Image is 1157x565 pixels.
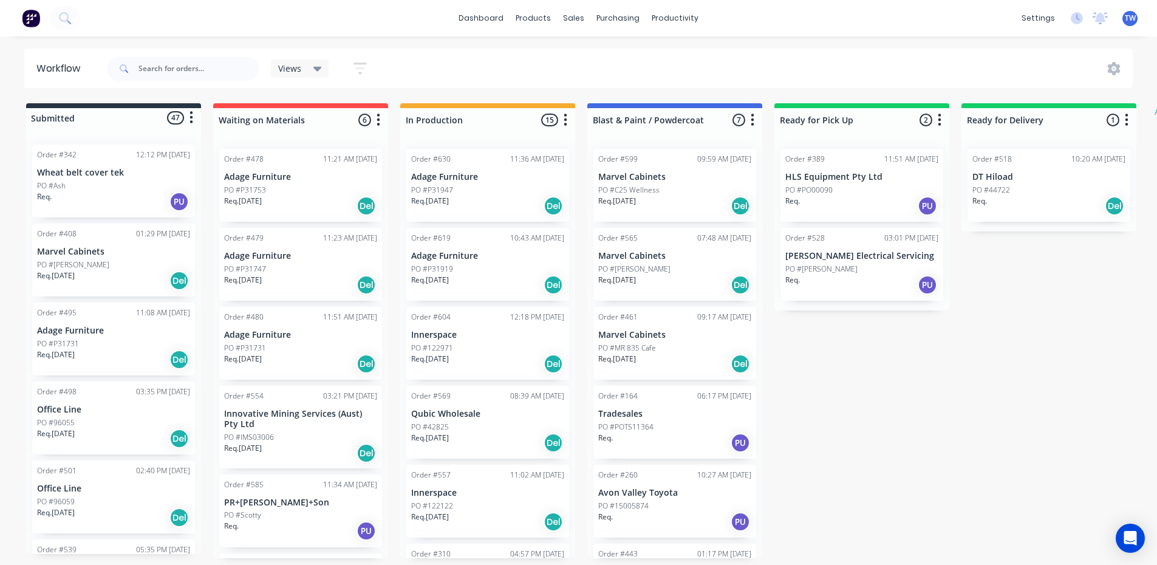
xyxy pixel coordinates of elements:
[731,275,750,295] div: Del
[357,196,376,216] div: Del
[510,154,564,165] div: 11:36 AM [DATE]
[37,417,75,428] p: PO #96055
[357,521,376,541] div: PU
[37,428,75,439] p: Req. [DATE]
[780,149,943,222] div: Order #38911:51 AM [DATE]HLS Equipment Pty LtdPO #PO00090Req.PU
[452,9,510,27] a: dashboard
[357,443,376,463] div: Del
[646,9,705,27] div: productivity
[1015,9,1061,27] div: settings
[884,233,938,244] div: 03:01 PM [DATE]
[136,307,190,318] div: 11:08 AM [DATE]
[37,149,77,160] div: Order #342
[972,196,987,207] p: Req.
[918,275,937,295] div: PU
[323,391,377,402] div: 03:21 PM [DATE]
[411,409,564,419] p: Qubic Wholesale
[731,196,750,216] div: Del
[37,544,77,555] div: Order #539
[731,433,750,453] div: PU
[411,512,449,522] p: Req. [DATE]
[169,429,189,448] div: Del
[593,228,756,301] div: Order #56507:48 AM [DATE]Marvel CabinetsPO #[PERSON_NAME]Req.[DATE]Del
[219,149,382,222] div: Order #47811:21 AM [DATE]Adage FurniturePO #P31753Req.[DATE]Del
[785,154,825,165] div: Order #389
[224,510,261,521] p: PO #Scotty
[136,228,190,239] div: 01:29 PM [DATE]
[785,264,858,275] p: PO #[PERSON_NAME]
[37,168,190,178] p: Wheat belt cover tek
[169,508,189,527] div: Del
[590,9,646,27] div: purchasing
[598,251,751,261] p: Marvel Cabinets
[224,521,239,532] p: Req.
[37,326,190,336] p: Adage Furniture
[598,512,613,522] p: Req.
[224,196,262,207] p: Req. [DATE]
[357,354,376,374] div: Del
[411,354,449,365] p: Req. [DATE]
[598,488,751,498] p: Avon Valley Toyota
[1105,196,1124,216] div: Del
[785,275,800,286] p: Req.
[1125,13,1136,24] span: TW
[598,354,636,365] p: Req. [DATE]
[598,264,671,275] p: PO #[PERSON_NAME]
[731,512,750,532] div: PU
[138,56,259,81] input: Search for orders...
[411,330,564,340] p: Innerspace
[598,330,751,340] p: Marvel Cabinets
[785,233,825,244] div: Order #528
[785,172,938,182] p: HLS Equipment Pty Ltd
[697,154,751,165] div: 09:59 AM [DATE]
[598,154,638,165] div: Order #599
[411,391,451,402] div: Order #569
[169,271,189,290] div: Del
[785,185,833,196] p: PO #PO00090
[593,149,756,222] div: Order #59909:59 AM [DATE]Marvel CabinetsPO #C25 WellnessReq.[DATE]Del
[697,549,751,560] div: 01:17 PM [DATE]
[224,391,264,402] div: Order #554
[557,9,590,27] div: sales
[219,307,382,380] div: Order #48011:51 AM [DATE]Adage FurniturePO #P31731Req.[DATE]Del
[411,488,564,498] p: Innerspace
[598,433,613,443] p: Req.
[357,275,376,295] div: Del
[411,433,449,443] p: Req. [DATE]
[510,233,564,244] div: 10:43 AM [DATE]
[406,228,569,301] div: Order #61910:43 AM [DATE]Adage FurniturePO #P31919Req.[DATE]Del
[697,312,751,323] div: 09:17 AM [DATE]
[598,391,638,402] div: Order #164
[411,343,453,354] p: PO #122971
[598,196,636,207] p: Req. [DATE]
[544,196,563,216] div: Del
[32,224,195,296] div: Order #40801:29 PM [DATE]Marvel CabinetsPO #[PERSON_NAME]Req.[DATE]Del
[37,228,77,239] div: Order #408
[224,330,377,340] p: Adage Furniture
[785,196,800,207] p: Req.
[731,354,750,374] div: Del
[32,382,195,454] div: Order #49803:35 PM [DATE]Office LinePO #96055Req.[DATE]Del
[544,354,563,374] div: Del
[785,251,938,261] p: [PERSON_NAME] Electrical Servicing
[224,233,264,244] div: Order #479
[598,422,654,433] p: PO #POTS11364
[37,465,77,476] div: Order #501
[224,185,266,196] p: PO #P31753
[510,312,564,323] div: 12:18 PM [DATE]
[136,386,190,397] div: 03:35 PM [DATE]
[411,470,451,481] div: Order #557
[411,501,453,512] p: PO #122122
[972,185,1010,196] p: PO #44722
[593,465,756,538] div: Order #26010:27 AM [DATE]Avon Valley ToyotaPO #15005874Req.PU
[323,233,377,244] div: 11:23 AM [DATE]
[36,61,86,76] div: Workflow
[1116,524,1145,553] div: Open Intercom Messenger
[37,507,75,518] p: Req. [DATE]
[37,349,75,360] p: Req. [DATE]
[37,338,79,349] p: PO #P31731
[37,270,75,281] p: Req. [DATE]
[411,196,449,207] p: Req. [DATE]
[598,275,636,286] p: Req. [DATE]
[598,233,638,244] div: Order #565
